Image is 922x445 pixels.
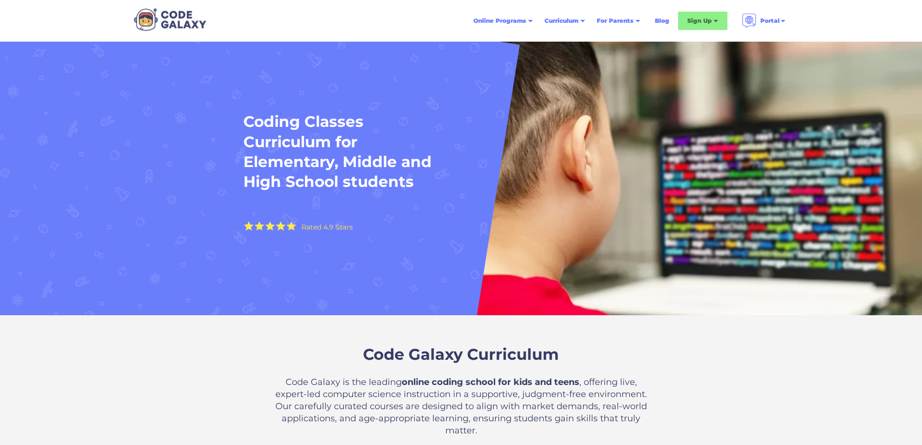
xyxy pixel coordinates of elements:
[544,16,578,26] div: Curriculum
[678,12,727,30] div: Sign Up
[244,221,254,230] img: Yellow Star - the Code Galaxy
[402,377,579,387] strong: online coding school for kids and teens
[287,221,296,230] img: Yellow Star - the Code Galaxy
[760,16,780,26] div: Portal
[265,221,275,230] img: Yellow Star - the Code Galaxy
[687,16,711,26] div: Sign Up
[591,12,646,30] div: For Parents
[276,221,286,230] img: Yellow Star - the Code Galaxy
[649,12,675,30] a: Blog
[473,16,526,26] div: Online Programs
[243,112,437,192] h1: Coding Classes Curriculum for Elementary, Middle and High School students
[597,16,634,26] div: For Parents
[736,10,792,32] div: Portal
[302,224,353,230] div: Rated 4.9 Stars
[468,12,539,30] div: Online Programs
[539,12,591,30] div: Curriculum
[255,221,264,230] img: Yellow Star - the Code Galaxy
